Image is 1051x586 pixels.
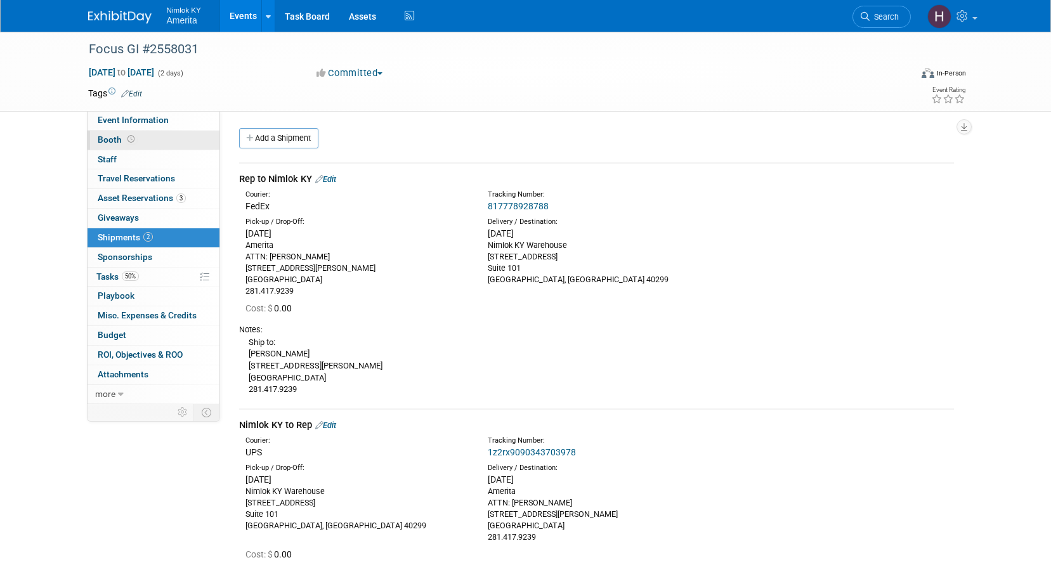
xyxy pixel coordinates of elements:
[88,326,219,345] a: Budget
[488,463,711,473] div: Delivery / Destination:
[488,447,576,457] a: 1z2rx9090343703978
[88,189,219,208] a: Asset Reservations3
[88,287,219,306] a: Playbook
[922,68,934,78] img: Format-Inperson.png
[172,404,194,420] td: Personalize Event Tab Strip
[84,38,892,61] div: Focus GI #2558031
[88,87,142,100] td: Tags
[167,15,197,25] span: Amerita
[870,12,899,22] span: Search
[488,473,711,486] div: [DATE]
[125,134,137,144] span: Booth not reserved yet
[245,227,469,240] div: [DATE]
[239,419,954,432] div: Nimlok KY to Rep
[98,212,139,223] span: Giveaways
[488,240,711,285] div: Nimlok KY Warehouse [STREET_ADDRESS] Suite 101 [GEOGRAPHIC_DATA], [GEOGRAPHIC_DATA] 40299
[96,271,139,282] span: Tasks
[98,330,126,340] span: Budget
[88,131,219,150] a: Booth
[245,303,274,313] span: Cost: $
[245,549,274,559] span: Cost: $
[98,369,148,379] span: Attachments
[936,68,966,78] div: In-Person
[488,227,711,240] div: [DATE]
[88,169,219,188] a: Travel Reservations
[245,463,469,473] div: Pick-up / Drop-Off:
[488,201,549,211] a: 817778928788
[488,190,772,200] div: Tracking Number:
[98,310,197,320] span: Misc. Expenses & Credits
[176,193,186,203] span: 3
[245,217,469,227] div: Pick-up / Drop-Off:
[88,248,219,267] a: Sponsorships
[245,240,469,297] div: Amerita ATTN: [PERSON_NAME] [STREET_ADDRESS][PERSON_NAME] [GEOGRAPHIC_DATA] 281.417.9239
[245,436,469,446] div: Courier:
[312,67,388,80] button: Committed
[239,173,954,186] div: Rep to Nimlok KY
[245,446,469,459] div: UPS
[245,190,469,200] div: Courier:
[88,209,219,228] a: Giveaways
[95,389,115,399] span: more
[852,6,911,28] a: Search
[98,252,152,262] span: Sponsorships
[115,67,127,77] span: to
[122,271,139,281] span: 50%
[98,290,134,301] span: Playbook
[98,115,169,125] span: Event Information
[88,150,219,169] a: Staff
[245,486,469,531] div: Nimlok KY Warehouse [STREET_ADDRESS] Suite 101 [GEOGRAPHIC_DATA], [GEOGRAPHIC_DATA] 40299
[88,365,219,384] a: Attachments
[488,486,711,543] div: Amerita ATTN: [PERSON_NAME] [STREET_ADDRESS][PERSON_NAME] [GEOGRAPHIC_DATA] 281.417.9239
[193,404,219,420] td: Toggle Event Tabs
[157,69,183,77] span: (2 days)
[931,87,965,93] div: Event Rating
[239,128,318,148] a: Add a Shipment
[98,154,117,164] span: Staff
[239,335,954,396] div: Ship to: [PERSON_NAME] [STREET_ADDRESS][PERSON_NAME] [GEOGRAPHIC_DATA] 281.417.9239
[245,473,469,486] div: [DATE]
[88,11,152,23] img: ExhibitDay
[121,89,142,98] a: Edit
[98,193,186,203] span: Asset Reservations
[836,66,967,85] div: Event Format
[488,436,772,446] div: Tracking Number:
[88,385,219,404] a: more
[245,303,297,313] span: 0.00
[315,174,336,184] a: Edit
[88,346,219,365] a: ROI, Objectives & ROO
[98,349,183,360] span: ROI, Objectives & ROO
[927,4,951,29] img: Hannah Durbin
[98,232,153,242] span: Shipments
[488,217,711,227] div: Delivery / Destination:
[239,324,954,335] div: Notes:
[98,173,175,183] span: Travel Reservations
[245,549,297,559] span: 0.00
[143,232,153,242] span: 2
[88,67,155,78] span: [DATE] [DATE]
[167,3,201,16] span: Nimlok KY
[88,228,219,247] a: Shipments2
[88,306,219,325] a: Misc. Expenses & Credits
[98,134,137,145] span: Booth
[88,268,219,287] a: Tasks50%
[315,420,336,430] a: Edit
[245,200,469,212] div: FedEx
[88,111,219,130] a: Event Information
